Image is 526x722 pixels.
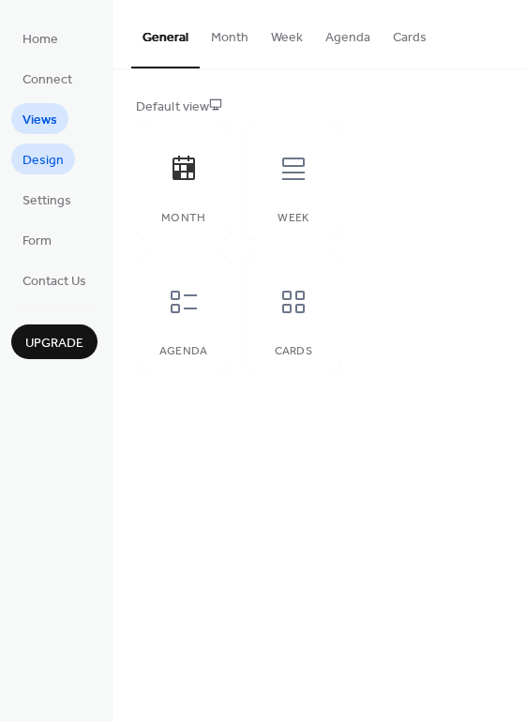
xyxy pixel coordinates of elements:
span: Settings [23,191,71,211]
span: Connect [23,70,72,90]
a: Design [11,143,75,174]
a: Form [11,224,63,255]
span: Form [23,232,52,251]
div: Week [264,212,322,225]
a: Views [11,103,68,134]
a: Home [11,23,69,53]
span: Home [23,30,58,50]
a: Contact Us [11,264,98,295]
div: Month [155,212,212,225]
span: Contact Us [23,272,86,292]
div: Default view [136,98,499,117]
span: Design [23,151,64,171]
a: Settings [11,184,83,215]
a: Connect [11,63,83,94]
div: Cards [264,345,322,358]
div: Agenda [155,345,212,358]
span: Views [23,111,57,130]
button: Upgrade [11,324,98,359]
span: Upgrade [25,334,83,353]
